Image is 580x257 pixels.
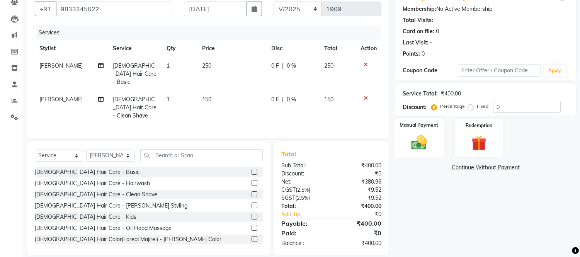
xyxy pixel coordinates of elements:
div: Total Visits: [403,16,433,24]
span: | [282,95,284,104]
div: Discount: [276,170,332,178]
span: 2.5% [297,195,308,201]
span: 250 [325,62,334,69]
div: Balance : [276,239,332,247]
div: 0 [436,27,439,36]
th: Qty [162,40,197,57]
th: Service [109,40,162,57]
div: [DEMOGRAPHIC_DATA] Hair Care - Basic [35,168,139,176]
div: Service Total: [403,90,438,98]
div: [DEMOGRAPHIC_DATA] Hair Care - [PERSON_NAME] Styling [35,202,187,210]
th: Action [356,40,381,57]
div: [DEMOGRAPHIC_DATA] Hair Care - Hairwash [35,179,150,187]
div: Sub Total: [276,162,332,170]
div: ₹400.00 [332,162,388,170]
div: Card on file: [403,27,434,36]
div: Membership: [403,5,436,13]
label: Redemption [466,122,492,129]
button: +91 [35,2,56,16]
span: 0 F [271,95,279,104]
button: Apply [544,65,566,77]
div: [DEMOGRAPHIC_DATA] Hair Care - Oil Head Massage [35,224,172,232]
div: Services [36,26,387,40]
span: [DEMOGRAPHIC_DATA] Hair Care - Basic [113,62,157,85]
label: Percentage [440,103,465,110]
div: [DEMOGRAPHIC_DATA] Hair Care - Kids [35,213,136,221]
span: 150 [325,96,334,103]
span: 0 % [287,62,296,70]
div: ₹0 [332,228,388,238]
span: SGST [281,194,295,201]
th: Total [320,40,356,57]
input: Enter Offer / Coupon Code [458,65,541,77]
div: Last Visit: [403,39,429,47]
div: Net: [276,178,332,186]
div: [DEMOGRAPHIC_DATA] Hair Color(Loreal Majirel) - [PERSON_NAME] Color [35,235,221,243]
div: - [430,39,432,47]
div: Coupon Code [403,66,458,75]
div: ₹380.96 [332,178,388,186]
div: ₹9.52 [332,194,388,202]
span: 0 % [287,95,296,104]
th: Disc [267,40,320,57]
span: 1 [167,96,170,103]
div: [DEMOGRAPHIC_DATA] Hair Care - Clean Shave [35,191,157,199]
div: ₹400.00 [332,219,388,228]
span: 2.5% [297,187,309,193]
div: ( ) [276,194,332,202]
span: [PERSON_NAME] [39,96,83,103]
div: Discount: [403,103,427,111]
div: Points: [403,50,420,58]
a: Add Tip [276,210,341,218]
span: 150 [202,96,211,103]
img: _gift.svg [467,134,491,153]
div: 0 [422,50,425,58]
span: [PERSON_NAME] [39,62,83,69]
input: Search by Name/Mobile/Email/Code [56,2,172,16]
div: ₹400.00 [332,239,388,247]
a: Continue Without Payment [396,163,575,172]
div: No Active Membership [403,5,568,13]
input: Search or Scan [140,149,263,161]
span: 250 [202,62,211,69]
span: [DEMOGRAPHIC_DATA] Hair Care - Clean Shave [113,96,157,119]
span: Total [281,150,299,158]
label: Manual Payment [400,121,439,129]
th: Stylist [35,40,109,57]
img: _cash.svg [407,134,432,152]
div: ₹0 [332,170,388,178]
div: Payable: [276,219,332,228]
span: 0 F [271,62,279,70]
div: ₹9.52 [332,186,388,194]
span: 1 [167,62,170,69]
span: CGST [281,186,296,193]
div: ( ) [276,186,332,194]
div: ₹0 [341,210,388,218]
div: ₹400.00 [441,90,461,98]
div: Paid: [276,228,332,238]
div: ₹400.00 [332,202,388,210]
span: | [282,62,284,70]
div: Total: [276,202,332,210]
th: Price [197,40,267,57]
label: Fixed [477,103,488,110]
